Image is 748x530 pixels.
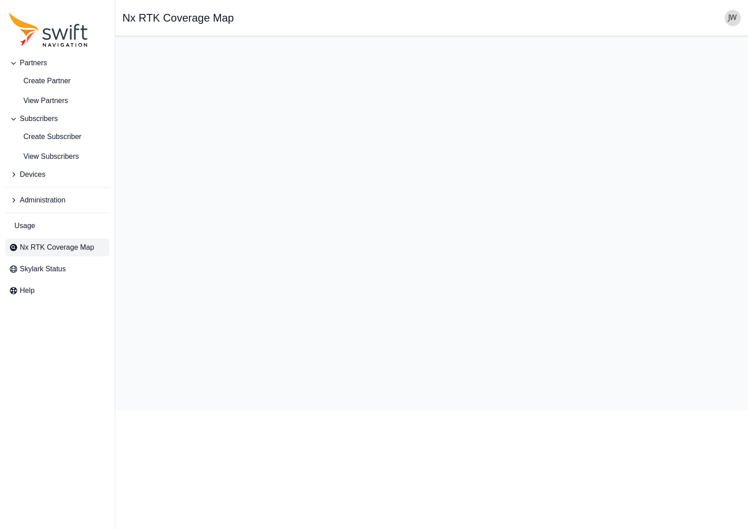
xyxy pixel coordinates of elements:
a: Help [5,282,109,300]
button: Partners [5,54,109,72]
span: Create Subscriber [9,131,81,142]
a: create-partner [5,72,109,90]
span: Usage [14,220,35,231]
span: Skylark Status [20,264,66,274]
span: Subscribers [20,113,58,124]
a: Create Subscriber [5,128,109,146]
a: View Partners [5,92,109,110]
span: View Subscribers [9,151,79,162]
span: Devices [20,169,45,180]
a: Skylark Status [5,260,109,278]
span: View Partners [9,95,68,106]
span: Nx RTK Coverage Map [20,242,94,253]
button: Devices [5,166,109,184]
a: Nx RTK Coverage Map [5,238,109,256]
h1: Nx RTK Coverage Map [122,13,234,23]
span: Help [20,285,35,296]
iframe: RTK Map [122,43,741,403]
button: Administration [5,191,109,209]
img: user photo [725,10,741,26]
a: Usage [5,217,109,235]
span: Create Partner [9,76,71,86]
button: Subscribers [5,110,109,128]
a: View Subscribers [5,148,109,166]
span: Partners [20,58,47,68]
span: Administration [20,195,65,206]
